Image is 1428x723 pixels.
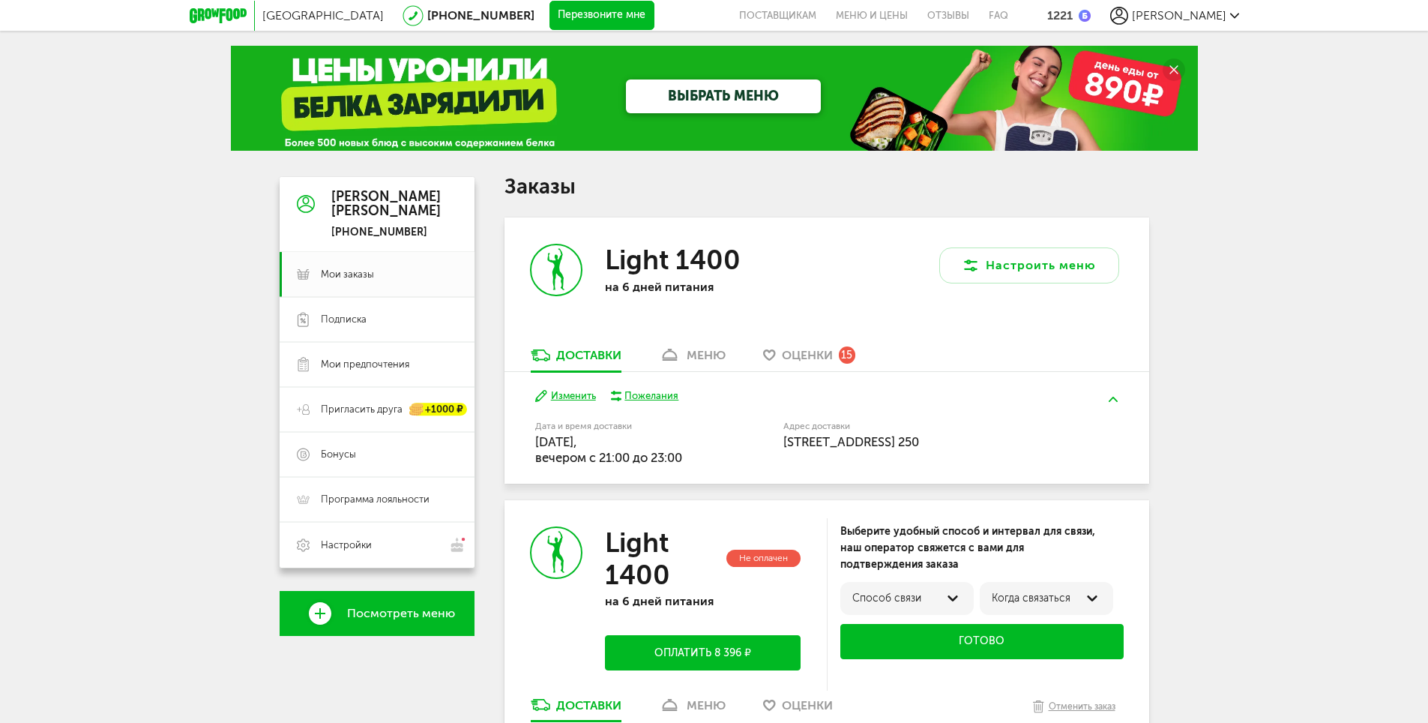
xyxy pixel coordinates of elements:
a: Оценки [756,697,840,721]
button: Перезвоните мне [549,1,654,31]
button: Оплатить 8 396 ₽ [605,635,800,670]
span: Мои предпочтения [321,358,409,371]
div: [PERSON_NAME] [PERSON_NAME] [331,190,441,220]
div: Когда связаться [992,592,1101,604]
a: Мои заказы [280,252,475,297]
a: Пригласить друга +1000 ₽ [280,387,475,432]
button: Настроить меню [939,247,1119,283]
div: Отменить заказ [1049,699,1115,714]
span: Оценки [782,348,833,362]
div: Выберите удобный способ и интервал для связи, наш оператор свяжется с вами для подтверждения заказа [840,523,1124,573]
a: Мои предпочтения [280,342,475,387]
div: меню [687,698,726,712]
h3: Light 1400 [605,244,741,276]
span: [GEOGRAPHIC_DATA] [262,8,384,22]
div: Доставки [556,698,621,712]
a: Бонусы [280,432,475,477]
span: [PERSON_NAME] [1132,8,1226,22]
a: Доставки [523,347,629,371]
button: Готово [840,624,1124,659]
div: меню [687,348,726,362]
div: Доставки [556,348,621,362]
span: Мои заказы [321,268,374,281]
label: Адрес доставки [783,422,1063,430]
span: Настройки [321,538,372,552]
span: Оценки [782,698,833,712]
span: Посмотреть меню [347,607,455,620]
a: Настройки [280,522,475,568]
span: Подписка [321,313,367,326]
p: на 6 дней питания [605,280,800,294]
div: Не оплачен [726,550,801,567]
a: ВЫБРАТЬ МЕНЮ [626,79,821,113]
a: меню [651,697,733,721]
div: [PHONE_NUMBER] [331,226,441,239]
h1: Заказы [504,177,1149,196]
div: 15 [839,346,855,363]
div: 1221 [1047,8,1073,22]
button: Пожелания [611,389,679,403]
h3: Light 1400 [605,526,723,591]
div: +1000 ₽ [410,403,467,416]
button: Изменить [535,389,596,403]
div: Способ связи [852,592,962,604]
img: bonus_b.cdccf46.png [1079,10,1091,22]
a: Подписка [280,297,475,342]
a: меню [651,347,733,371]
a: Программа лояльности [280,477,475,522]
span: [DATE], вечером c 21:00 до 23:00 [535,434,682,465]
img: arrow-up-green.5eb5f82.svg [1109,397,1118,402]
span: Пригласить друга [321,403,403,416]
a: [PHONE_NUMBER] [427,8,534,22]
span: [STREET_ADDRESS] 250 [783,434,919,449]
label: Дата и время доставки [535,422,707,430]
span: Программа лояльности [321,493,430,506]
div: Пожелания [624,389,678,403]
a: Посмотреть меню [280,591,475,636]
span: Бонусы [321,448,356,461]
p: на 6 дней питания [605,594,800,608]
a: Доставки [523,697,629,721]
a: Оценки 15 [756,347,863,371]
